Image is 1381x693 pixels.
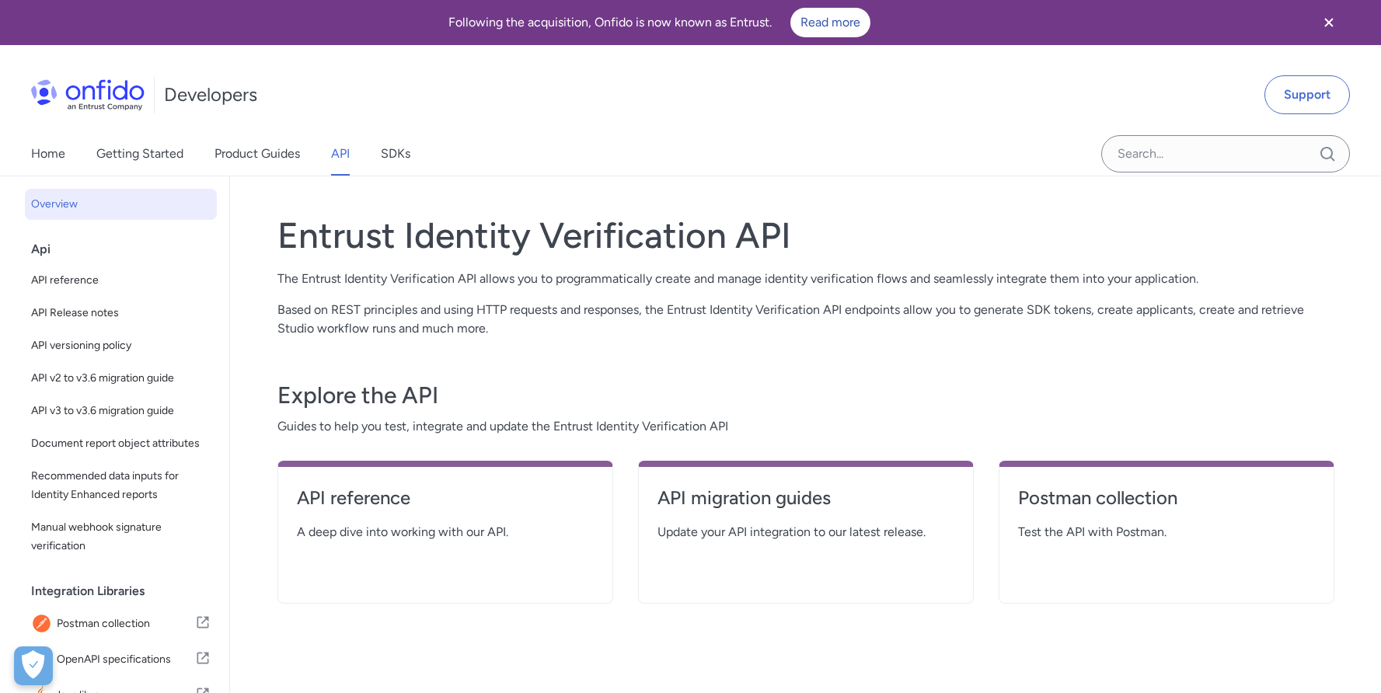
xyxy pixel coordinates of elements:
a: API reference [297,486,594,523]
a: API reference [25,265,217,296]
h4: API reference [297,486,594,510]
h3: Explore the API [277,380,1334,411]
a: Home [31,132,65,176]
a: API versioning policy [25,330,217,361]
div: Cookie Preferences [14,646,53,685]
div: Api [31,234,223,265]
span: API v2 to v3.6 migration guide [31,369,211,388]
span: Test the API with Postman. [1018,523,1315,542]
span: Guides to help you test, integrate and update the Entrust Identity Verification API [277,417,1334,436]
a: Manual webhook signature verification [25,512,217,562]
p: The Entrust Identity Verification API allows you to programmatically create and manage identity v... [277,270,1334,288]
span: Recommended data inputs for Identity Enhanced reports [31,467,211,504]
span: Update your API integration to our latest release. [657,523,954,542]
span: API v3 to v3.6 migration guide [31,402,211,420]
span: Overview [31,195,211,214]
div: Integration Libraries [31,576,223,607]
a: API v2 to v3.6 migration guide [25,363,217,394]
div: Following the acquisition, Onfido is now known as Entrust. [19,8,1300,37]
a: Support [1264,75,1350,114]
a: API Release notes [25,298,217,329]
span: A deep dive into working with our API. [297,523,594,542]
img: IconPostman collection [31,613,57,635]
span: API versioning policy [31,336,211,355]
a: SDKs [381,132,410,176]
a: Product Guides [214,132,300,176]
span: Manual webhook signature verification [31,518,211,555]
h1: Entrust Identity Verification API [277,214,1334,257]
a: Recommended data inputs for Identity Enhanced reports [25,461,217,510]
svg: Close banner [1320,13,1338,32]
a: API v3 to v3.6 migration guide [25,395,217,427]
h1: Developers [164,82,257,107]
button: Close banner [1300,3,1358,42]
button: Open Preferences [14,646,53,685]
span: Document report object attributes [31,434,211,453]
span: Postman collection [57,613,195,635]
span: API reference [31,271,211,290]
img: Onfido Logo [31,79,145,110]
input: Onfido search input field [1101,135,1350,172]
span: OpenAPI specifications [57,649,195,670]
h4: API migration guides [657,486,954,510]
p: Based on REST principles and using HTTP requests and responses, the Entrust Identity Verification... [277,301,1334,338]
h4: Postman collection [1018,486,1315,510]
a: IconOpenAPI specificationsOpenAPI specifications [25,643,217,677]
span: API Release notes [31,304,211,322]
a: Getting Started [96,132,183,176]
a: Overview [25,189,217,220]
a: Read more [790,8,870,37]
a: API [331,132,350,176]
a: Postman collection [1018,486,1315,523]
a: IconPostman collectionPostman collection [25,607,217,641]
a: Document report object attributes [25,428,217,459]
a: API migration guides [657,486,954,523]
